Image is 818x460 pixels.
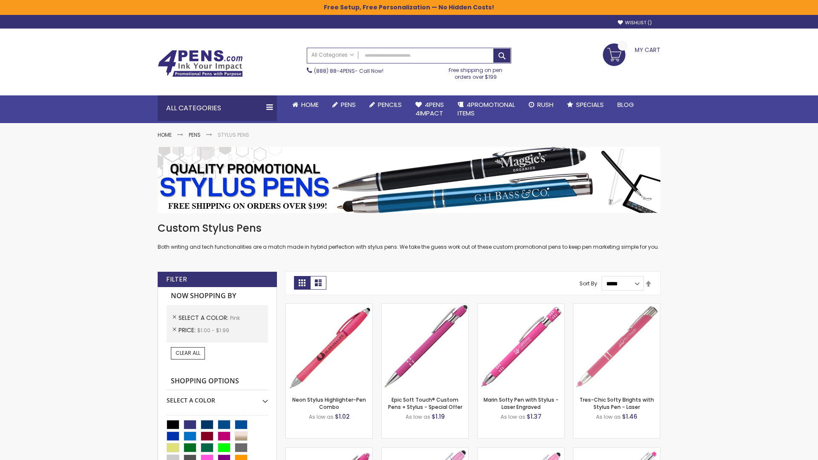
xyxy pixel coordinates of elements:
[307,48,358,62] a: All Categories
[611,95,641,114] a: Blog
[166,275,187,284] strong: Filter
[573,304,660,390] img: Tres-Chic Softy Brights with Stylus Pen - Laser-Pink
[596,413,621,420] span: As low as
[294,276,310,290] strong: Grid
[458,100,515,118] span: 4PROMOTIONAL ITEMS
[167,287,268,305] strong: Now Shopping by
[301,100,319,109] span: Home
[158,50,243,77] img: 4Pens Custom Pens and Promotional Products
[314,67,383,75] span: - Call Now!
[197,327,229,334] span: $1.00 - $1.99
[409,95,451,123] a: 4Pens4impact
[158,147,660,213] img: Stylus Pens
[478,304,564,390] img: Marin Softy Pen with Stylus - Laser Engraved-Pink
[158,131,172,138] a: Home
[286,303,372,310] a: Neon Stylus Highlighter-Pen Combo-Pink
[440,63,512,80] div: Free shipping on pen orders over $199
[325,95,363,114] a: Pens
[579,396,654,410] a: Tres-Chic Softy Brights with Stylus Pen - Laser
[560,95,611,114] a: Specials
[382,447,468,454] a: Ellipse Stylus Pen - LaserMax-Pink
[522,95,560,114] a: Rush
[189,131,201,138] a: Pens
[618,20,652,26] a: Wishlist
[537,100,553,109] span: Rush
[167,372,268,391] strong: Shopping Options
[406,413,430,420] span: As low as
[378,100,402,109] span: Pencils
[484,396,559,410] a: Marin Softy Pen with Stylus - Laser Engraved
[167,390,268,405] div: Select A Color
[286,447,372,454] a: Ellipse Softy Brights with Stylus Pen - Laser-Pink
[432,412,445,421] span: $1.19
[527,412,541,421] span: $1.37
[341,100,356,109] span: Pens
[388,396,462,410] a: Epic Soft Touch® Custom Pens + Stylus - Special Offer
[179,326,197,334] span: Price
[451,95,522,123] a: 4PROMOTIONALITEMS
[158,95,277,121] div: All Categories
[218,131,249,138] strong: Stylus Pens
[573,303,660,310] a: Tres-Chic Softy Brights with Stylus Pen - Laser-Pink
[309,413,334,420] span: As low as
[382,303,468,310] a: 4P-MS8B-Pink
[363,95,409,114] a: Pencils
[576,100,604,109] span: Specials
[292,396,366,410] a: Neon Stylus Highlighter-Pen Combo
[415,100,444,118] span: 4Pens 4impact
[176,349,200,356] span: Clear All
[335,412,350,421] span: $1.02
[179,313,230,322] span: Select A Color
[158,221,660,251] div: Both writing and tech functionalities are a match made in hybrid perfection with stylus pens. We ...
[617,100,634,109] span: Blog
[171,347,205,359] a: Clear All
[314,67,355,75] a: (888) 88-4PENS
[158,221,660,235] h1: Custom Stylus Pens
[230,314,240,322] span: Pink
[622,412,637,421] span: $1.46
[311,52,354,58] span: All Categories
[573,447,660,454] a: Tres-Chic Softy with Stylus Top Pen - ColorJet-Pink
[382,304,468,390] img: 4P-MS8B-Pink
[286,304,372,390] img: Neon Stylus Highlighter-Pen Combo-Pink
[285,95,325,114] a: Home
[579,280,597,287] label: Sort By
[478,303,564,310] a: Marin Softy Pen with Stylus - Laser Engraved-Pink
[501,413,525,420] span: As low as
[478,447,564,454] a: Ellipse Stylus Pen - ColorJet-Pink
